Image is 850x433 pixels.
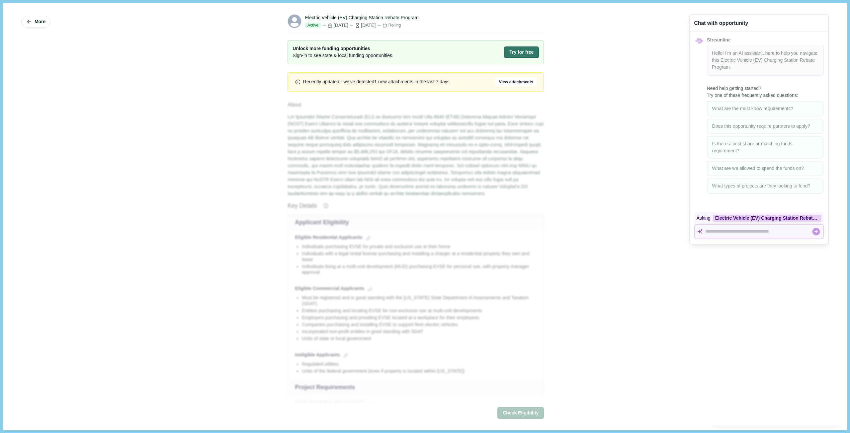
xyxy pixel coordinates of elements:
button: Try for free [504,46,539,58]
span: Sign-in to see state & local funding opportunities. [293,52,393,59]
div: Rolling [382,23,401,29]
span: Unlock more funding opportunities [293,45,393,52]
div: Chat with opportunity [694,19,748,27]
div: Asking [694,212,824,224]
button: More [21,16,50,28]
span: Streamline [707,37,731,42]
div: [DATE] [322,22,348,29]
div: Electric Vehicle (EV) Charging Station Rebate Program [713,215,821,222]
button: View attachments [495,77,537,87]
span: More [35,19,45,25]
span: Need help getting started? Try one of these frequently asked questions: [707,85,824,99]
span: Active [305,23,321,29]
svg: avatar [288,15,301,28]
span: Hello! I'm an AI assistant, here to help you navigate this . [712,50,817,70]
span: Electric Vehicle (EV) Charging Station Rebate Program [712,57,815,70]
button: Check Eligibility [497,407,544,419]
div: Recently updated - we've detected 1 new attachments in the last 7 days [303,78,450,85]
div: [DATE] [349,22,376,29]
div: Electric Vehicle (EV) Charging Station Rebate Program [305,14,419,21]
